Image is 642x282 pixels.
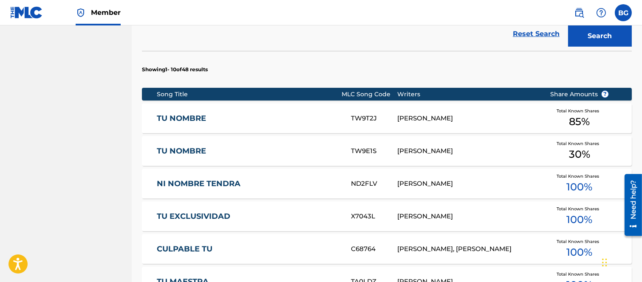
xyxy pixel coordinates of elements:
[157,179,339,189] a: NI NOMBRE TENDRA
[157,90,342,99] div: Song Title
[351,114,398,123] div: TW9T2J
[397,244,537,254] div: [PERSON_NAME], [PERSON_NAME]
[566,245,592,260] span: 100 %
[557,238,602,245] span: Total Known Shares
[157,146,339,156] a: TU NOMBRE
[397,212,537,221] div: [PERSON_NAME]
[351,212,398,221] div: X7043L
[550,90,609,99] span: Share Amounts
[569,114,590,129] span: 85 %
[602,250,607,275] div: Arrastrar
[566,179,592,195] span: 100 %
[157,244,339,254] a: CULPABLE TU
[91,8,121,17] span: Member
[351,146,398,156] div: TW9E1S
[571,4,588,21] a: Public Search
[397,146,537,156] div: [PERSON_NAME]
[602,91,608,98] span: ?
[569,147,590,162] span: 30 %
[342,90,397,99] div: MLC Song Code
[574,8,584,18] img: search
[157,212,339,221] a: TU EXCLUSIVIDAD
[351,179,398,189] div: ND2FLV
[566,212,592,227] span: 100 %
[397,114,537,123] div: [PERSON_NAME]
[618,171,642,239] iframe: Resource Center
[557,206,602,212] span: Total Known Shares
[351,244,398,254] div: C68764
[509,25,564,43] a: Reset Search
[397,90,537,99] div: Writers
[157,114,339,123] a: TU NOMBRE
[615,4,632,21] div: User Menu
[557,108,602,114] span: Total Known Shares
[568,25,632,47] button: Search
[10,6,43,19] img: MLC Logo
[557,173,602,179] span: Total Known Shares
[600,241,642,282] iframe: Chat Widget
[142,66,208,73] p: Showing 1 - 10 of 48 results
[593,4,610,21] div: Help
[600,241,642,282] div: Widget de chat
[397,179,537,189] div: [PERSON_NAME]
[76,8,86,18] img: Top Rightsholder
[557,271,602,277] span: Total Known Shares
[557,140,602,147] span: Total Known Shares
[596,8,606,18] img: help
